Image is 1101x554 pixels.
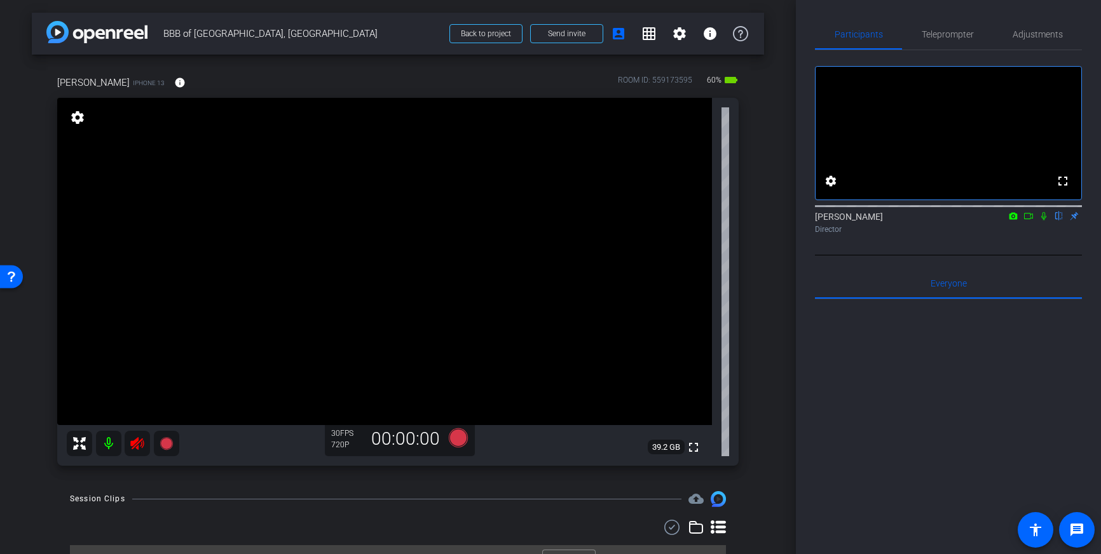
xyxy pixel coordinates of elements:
[1069,522,1084,537] mat-icon: message
[70,492,125,505] div: Session Clips
[57,76,130,90] span: [PERSON_NAME]
[1013,30,1063,39] span: Adjustments
[835,30,883,39] span: Participants
[1055,173,1070,189] mat-icon: fullscreen
[688,491,704,506] mat-icon: cloud_upload
[618,74,692,93] div: ROOM ID: 559173595
[611,26,626,41] mat-icon: account_box
[648,440,685,455] span: 39.2 GB
[705,70,723,90] span: 60%
[823,173,838,189] mat-icon: settings
[133,78,165,88] span: iPhone 13
[530,24,603,43] button: Send invite
[922,30,974,39] span: Teleprompter
[815,210,1082,235] div: [PERSON_NAME]
[702,26,718,41] mat-icon: info
[174,77,186,88] mat-icon: info
[461,29,511,38] span: Back to project
[686,440,701,455] mat-icon: fullscreen
[723,72,739,88] mat-icon: battery_std
[1051,210,1067,221] mat-icon: flip
[1028,522,1043,537] mat-icon: accessibility
[931,279,967,288] span: Everyone
[449,24,523,43] button: Back to project
[69,110,86,125] mat-icon: settings
[641,26,657,41] mat-icon: grid_on
[548,29,585,39] span: Send invite
[672,26,687,41] mat-icon: settings
[163,21,442,46] span: BBB of [GEOGRAPHIC_DATA], [GEOGRAPHIC_DATA]
[815,224,1082,235] div: Director
[711,491,726,506] img: Session clips
[688,491,704,506] span: Destinations for your clips
[340,429,353,438] span: FPS
[331,440,363,450] div: 720P
[46,21,147,43] img: app-logo
[331,428,363,438] div: 30
[363,428,448,450] div: 00:00:00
